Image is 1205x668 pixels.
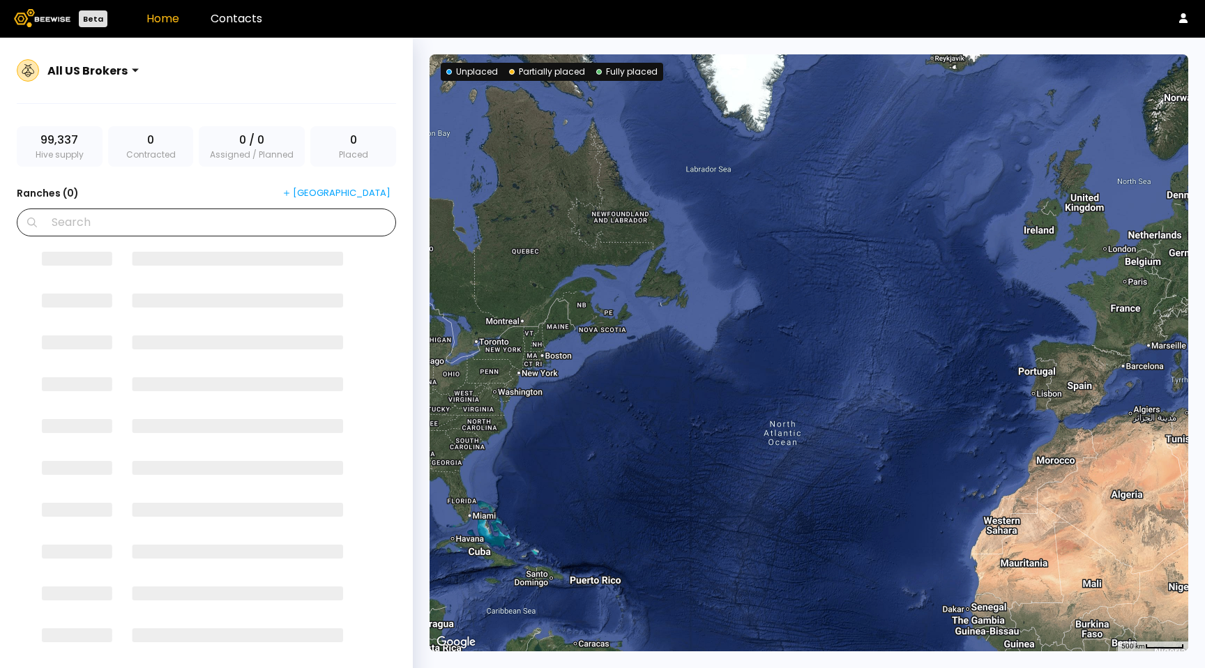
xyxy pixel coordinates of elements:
[433,633,479,651] a: Open this area in Google Maps (opens a new window)
[17,183,79,203] h3: Ranches ( 0 )
[211,10,262,26] a: Contacts
[108,126,194,167] div: Contracted
[596,66,658,78] div: Fully placed
[40,132,78,149] span: 99,337
[239,132,264,149] span: 0 / 0
[1121,642,1145,650] span: 500 km
[146,10,179,26] a: Home
[446,66,498,78] div: Unplaced
[350,132,357,149] span: 0
[147,132,154,149] span: 0
[79,10,107,27] div: Beta
[14,9,70,27] img: Beewise logo
[1117,642,1188,651] button: Map Scale: 500 km per 52 pixels
[283,187,391,199] div: [GEOGRAPHIC_DATA]
[509,66,585,78] div: Partially placed
[199,126,305,167] div: Assigned / Planned
[310,126,396,167] div: Placed
[433,633,479,651] img: Google
[17,126,103,167] div: Hive supply
[47,62,128,79] div: All US Brokers
[278,183,396,203] button: [GEOGRAPHIC_DATA]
